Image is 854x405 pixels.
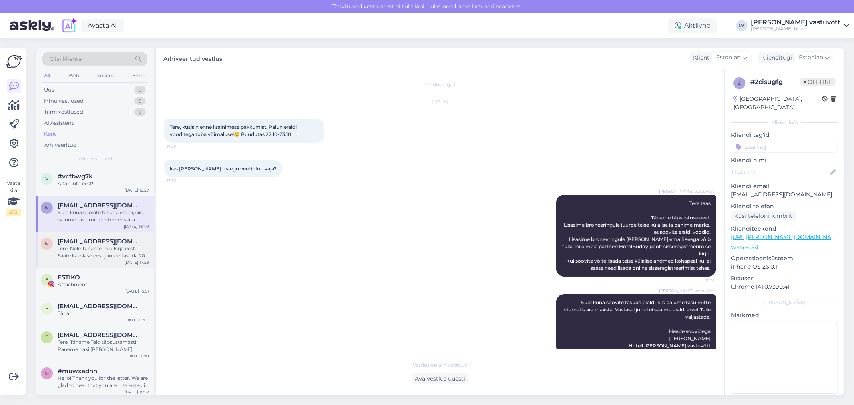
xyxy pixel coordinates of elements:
[44,141,77,149] div: Arhiveeritud
[6,54,22,69] img: Askly Logo
[58,245,149,259] div: Tere, Nele Täname Teid kirja eest. Saate kaaslase eest juurde tasuda 20€ kohapeal. Kas soovite la...
[45,205,49,211] span: n
[413,361,468,369] span: Vestlus on arhiveeritud
[716,53,741,62] span: Estonian
[164,98,716,105] div: [DATE]
[668,18,717,33] div: Aktiivne
[44,130,56,138] div: Kõik
[659,288,714,294] span: [PERSON_NAME] vastuvõtt
[81,19,124,32] a: Avasta AI
[731,244,838,251] p: Vaata edasi ...
[731,254,838,263] p: Operatsioonisüsteem
[6,209,21,216] div: 2 / 3
[731,263,838,271] p: iPhone OS 26.0.1
[799,53,823,62] span: Estonian
[124,223,149,229] div: [DATE] 18:40
[731,225,838,233] p: Klienditeekond
[751,19,840,26] div: [PERSON_NAME] vastuvõtt
[134,108,146,116] div: 0
[44,119,74,127] div: AI Assistent
[170,124,298,137] span: Tere, küsisin enne lisainimese pakkumist. Palun eraldi vooditega tuba võimalusel🙂 Puudutas 22.10-...
[131,70,147,81] div: Email
[45,334,48,340] span: e
[125,288,149,294] div: [DATE] 15:51
[731,211,796,221] div: Küsi telefoninumbrit
[731,283,838,291] p: Chrome 141.0.7390.41
[58,180,149,187] div: Aitäh info eest!
[44,97,84,105] div: Minu vestlused
[42,70,52,81] div: All
[800,78,836,86] span: Offline
[58,238,141,245] span: nelemusten@gmail.com
[659,188,714,194] span: [PERSON_NAME] vastuvõtt
[58,339,149,353] div: Tere! Täname Teid täpsustamast! Paneme paki [PERSON_NAME] esimesel võimalusel! Heade soovidega [P...
[731,202,838,211] p: Kliendi telefon
[731,131,838,139] p: Kliendi tag'id
[58,375,149,389] div: Hello! Thank you for the letter. We are glad to hear that you are interested in staying at the [P...
[167,143,197,149] span: 17:50
[562,299,712,349] span: Kuid kuna soovite tasuda eraldi, siis palume tasu mitte internetis ära maksta. Vastasel juhul ei ...
[125,187,149,193] div: [DATE] 19:27
[50,55,82,63] span: Otsi kliente
[750,77,800,87] div: # 2cisugfg
[58,202,141,209] span: nelemusten@gmail.com
[751,26,840,32] div: [PERSON_NAME] hotell
[134,86,146,94] div: 0
[758,54,792,62] div: Klienditugi
[45,277,48,283] span: E
[124,317,149,323] div: [DATE] 16:06
[412,373,469,384] div: Ava vestlus uuesti
[58,331,141,339] span: eliisabeth.kabin@gmail.com
[45,241,49,247] span: n
[6,180,21,216] div: Vaata siia
[731,119,838,126] div: Kliendi info
[45,305,48,311] span: e
[731,311,838,319] p: Märkmed
[58,209,149,223] div: Kuid kuna soovite tasuda eraldi, siis palume tasu mitte internetis ära maksta. Vastasel juhul ei ...
[58,303,141,310] span: eliseurva@gmail.com
[96,70,115,81] div: Socials
[163,52,222,63] label: Arhiveeritud vestlus
[45,370,49,376] span: m
[167,178,197,184] span: 17:52
[125,259,149,265] div: [DATE] 17:29
[690,54,709,62] div: Klient
[58,367,97,375] span: #muwxadnh
[44,108,83,116] div: Tiimi vestlused
[170,166,277,172] span: kas [PERSON_NAME] praegu veel infot vaja?
[58,173,93,180] span: #vcfbwg7k
[731,274,838,283] p: Brauser
[731,190,838,199] p: [EMAIL_ADDRESS][DOMAIN_NAME]
[684,277,714,283] span: 18:39
[731,233,842,241] a: [URL][PERSON_NAME][DOMAIN_NAME]
[731,299,838,306] div: [PERSON_NAME]
[731,156,838,164] p: Kliendi nimi
[733,95,822,112] div: [GEOGRAPHIC_DATA], [GEOGRAPHIC_DATA]
[736,20,748,31] div: LV
[751,19,849,32] a: [PERSON_NAME] vastuvõtt[PERSON_NAME] hotell
[67,70,81,81] div: Web
[134,97,146,105] div: 0
[164,81,716,88] div: Vestlus algas
[58,281,149,288] div: Attachment
[58,274,80,281] span: ESTIKO
[731,168,829,177] input: Lisa nimi
[125,389,149,395] div: [DATE] 18:52
[731,182,838,190] p: Kliendi email
[738,80,741,86] span: 2
[126,353,149,359] div: [DATE] 0:10
[58,310,149,317] div: Tänan!
[45,176,48,182] span: v
[44,86,54,94] div: Uus
[61,17,78,34] img: explore-ai
[731,141,838,153] input: Lisa tag
[78,155,113,162] span: Kõik vestlused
